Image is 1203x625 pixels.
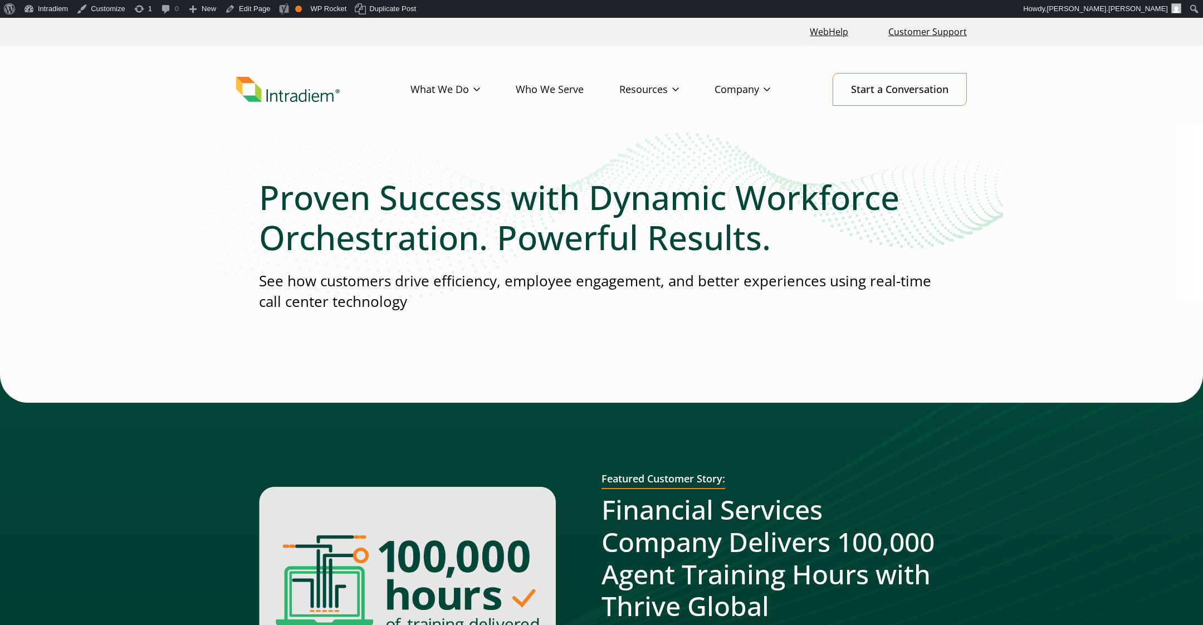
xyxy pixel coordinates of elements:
p: See how customers drive efficiency, employee engagement, and better experiences using real-time c... [259,271,944,312]
span: [PERSON_NAME].[PERSON_NAME] [1047,4,1168,13]
h2: Financial Services Company Delivers 100,000 Agent Training Hours with Thrive Global [601,494,944,622]
a: Resources [619,74,715,106]
a: Customer Support [884,20,971,44]
a: Company [715,74,806,106]
a: What We Do [410,74,516,106]
a: Start a Conversation [833,73,967,106]
a: Link to homepage of Intradiem [236,77,410,102]
h1: Proven Success with Dynamic Workforce Orchestration. Powerful Results. [259,177,944,257]
a: Link opens in a new window [805,20,853,44]
h2: Featured Customer Story: [601,473,725,490]
img: Intradiem [236,77,340,102]
div: OK [295,6,302,12]
a: Who We Serve [516,74,619,106]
